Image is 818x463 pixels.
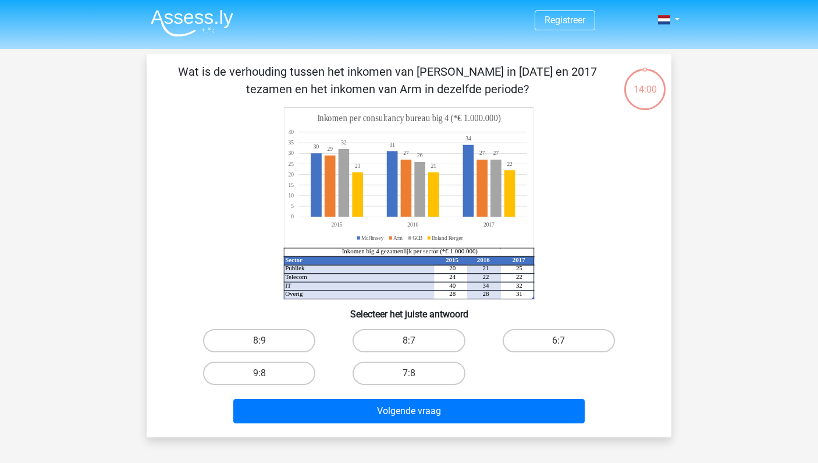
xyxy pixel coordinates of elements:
[483,264,489,271] tspan: 21
[545,15,585,26] a: Registreer
[417,152,423,159] tspan: 26
[503,329,615,352] label: 6:7
[165,63,609,98] p: Wat is de verhouding tussen het inkomen van [PERSON_NAME] in [DATE] en 2017 tezamen en het inkome...
[353,329,465,352] label: 8:7
[623,68,667,97] div: 14:00
[393,234,403,241] tspan: Arm
[291,203,294,210] tspan: 5
[233,399,585,423] button: Volgende vraag
[449,273,456,280] tspan: 24
[151,9,233,37] img: Assessly
[342,248,478,255] tspan: Inkomen big 4 gezamenlijk per sector (*€ 1.000.000)
[403,150,485,157] tspan: 2727
[465,135,471,142] tspan: 34
[314,143,319,150] tspan: 30
[516,264,522,271] tspan: 25
[516,273,522,280] tspan: 22
[353,362,465,385] label: 7:8
[165,299,653,320] h6: Selecteer het juiste antwoord
[516,282,522,289] tspan: 32
[449,290,456,297] tspan: 28
[288,192,294,199] tspan: 10
[285,264,305,271] tspan: Publiek
[483,273,489,280] tspan: 22
[288,171,294,178] tspan: 20
[483,282,489,289] tspan: 34
[341,139,347,146] tspan: 32
[513,256,525,263] tspan: 2017
[516,290,522,297] tspan: 31
[203,329,315,352] label: 8:9
[332,221,495,228] tspan: 201520162017
[493,150,499,157] tspan: 27
[477,256,490,263] tspan: 2016
[412,234,423,241] tspan: GCB
[288,182,294,189] tspan: 15
[355,162,436,169] tspan: 2121
[285,256,303,263] tspan: Sector
[285,273,307,280] tspan: Telecom
[285,282,291,289] tspan: IT
[449,282,456,289] tspan: 40
[291,213,294,220] tspan: 0
[318,113,501,124] tspan: Inkomen per consultancy bureau big 4 (*€ 1.000.000)
[507,160,512,167] tspan: 22
[203,362,315,385] label: 9:8
[288,139,294,146] tspan: 35
[449,264,456,271] tspan: 20
[446,256,458,263] tspan: 2015
[432,234,464,241] tspan: Boland Rerger
[389,142,395,149] tspan: 31
[483,290,489,297] tspan: 28
[288,129,294,136] tspan: 40
[361,234,384,241] tspan: McFlinsey
[288,160,294,167] tspan: 25
[288,150,294,157] tspan: 30
[285,290,303,297] tspan: Overig
[328,146,333,153] tspan: 29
